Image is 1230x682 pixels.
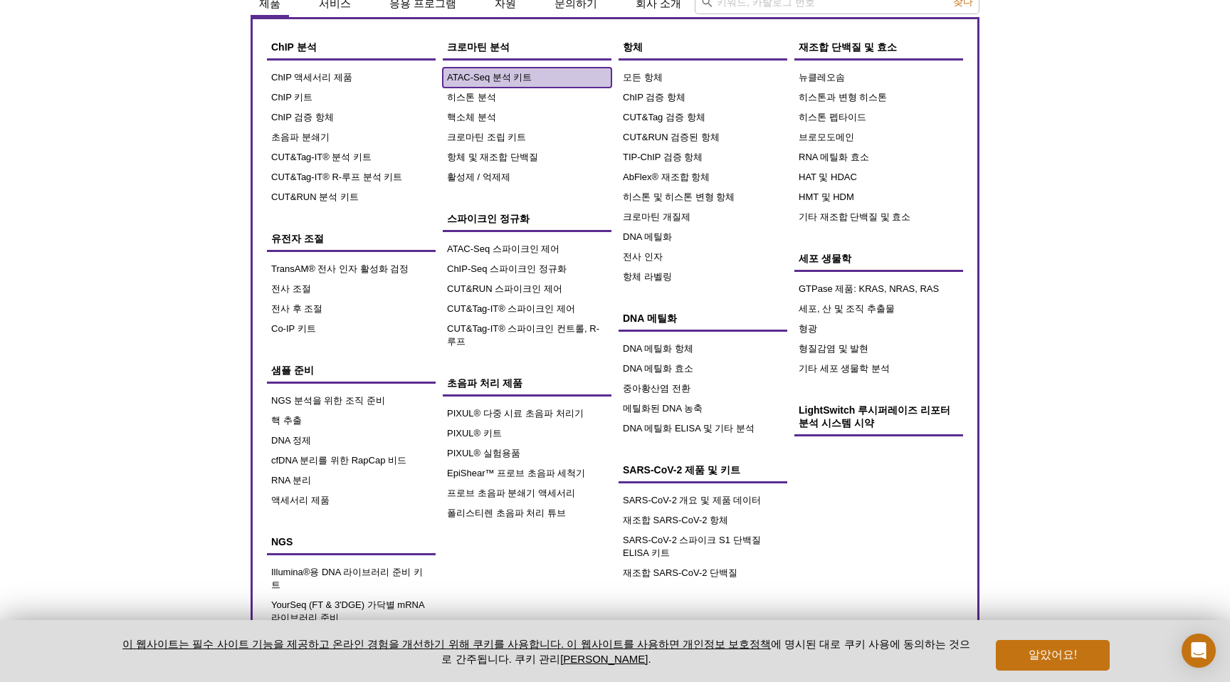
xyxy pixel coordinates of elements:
[443,167,611,187] a: 활성제 / 억제제
[619,167,787,187] a: AbFlex® 재조합 항체
[271,364,314,376] font: 샘플 준비
[623,211,690,222] font: 크로마틴 개질제
[619,419,787,439] a: DNA 메틸화 ELISA 및 기타 분석
[794,187,963,207] a: HMT 및 HDM
[799,363,890,374] font: 기타 세포 생물학 분석
[443,259,611,279] a: ChIP-Seq 스파이크인 정규화
[271,92,312,103] font: ChIP 키트
[271,233,324,244] font: 유전자 조절
[799,211,910,222] font: 기타 재조합 단백질 및 효소
[443,404,611,424] a: PIXUL® 다중 시료 초음파 처리기
[271,303,322,314] font: 전사 후 조절
[443,88,611,107] a: 히스톤 분석
[267,528,436,555] a: NGS
[447,508,566,518] font: 폴리스티렌 초음파 처리 튜브
[619,359,787,379] a: DNA 메틸화 효소
[623,41,643,53] font: 항체
[443,68,611,88] a: ATAC-Seq 분석 키트
[623,72,663,83] font: 모든 항체
[619,207,787,227] a: 크로마틴 개질제
[623,363,693,374] font: DNA 메틸화 효소
[447,468,585,478] font: EpiShear™ 프로브 초음파 세척기
[619,33,787,61] a: 항체
[443,299,611,319] a: CUT&Tag-IT® 스파이크인 제어
[1182,634,1216,668] div: Open Intercom Messenger
[447,41,510,53] font: 크로마틴 분석
[443,369,611,397] a: 초음파 처리 제품
[799,283,939,294] font: GTPase 제품: KRAS, NRAS, RAS
[619,88,787,107] a: ChIP 검증 항체
[996,640,1110,671] button: 알았어요!
[623,567,737,578] font: 재조합 SARS-CoV-2 단백질
[271,192,359,202] font: CUT&RUN 분석 키트
[271,263,409,274] font: TransAM® 전사 인자 활성화 검정
[447,112,496,122] font: 핵소체 분석
[619,510,787,530] a: 재조합 SARS-CoV-2 항체
[447,377,522,389] font: 초음파 처리 제품
[794,107,963,127] a: 히스톤 펩타이드
[799,404,950,429] font: LightSwitch 루시퍼레이즈 리포터 분석 시스템 시약
[443,239,611,259] a: ATAC-Seq 스파이크인 제어
[623,132,720,142] font: CUT&RUN 검증된 항체
[443,205,611,232] a: 스파이크인 정규화
[443,444,611,463] a: PIXUL® 실험용품
[794,279,963,299] a: GTPase 제품: KRAS, NRAS, RAS
[799,92,887,103] font: 히스톤과 변형 히스톤
[619,68,787,88] a: 모든 항체
[619,339,787,359] a: DNA 메틸화 항체
[619,227,787,247] a: DNA 메틸화
[267,562,436,595] a: Illumina®용 DNA 라이브러리 준비 키트
[799,72,845,83] font: 뉴클레오솜
[122,638,771,650] a: 이 웹사이트는 필수 사이트 기능을 제공하고 온라인 경험을 개선하기 위해 쿠키를 사용합니다. 이 웹사이트를 사용하면 개인정보 보호정책
[623,535,761,558] font: SARS-CoV-2 스파이크 S1 단백질 ELISA 키트
[794,147,963,167] a: RNA 메틸화 효소
[267,357,436,384] a: 샘플 준비
[267,595,436,628] a: YourSeq (FT & 3'DGE) 가닥별 mRNA 라이브러리 준비
[619,456,787,483] a: SARS-CoV-2 제품 및 키트
[623,251,663,262] font: 전사 인자
[271,536,293,547] font: NGS
[443,503,611,523] a: 폴리스티렌 초음파 처리 튜브
[447,283,562,294] font: CUT&RUN 스파이크인 제어
[794,397,963,436] a: LightSwitch 루시퍼레이즈 리포터 분석 시스템 시약
[619,127,787,147] a: CUT&RUN 검증된 항체
[271,41,317,53] font: ChIP 분석
[794,245,963,272] a: 세포 생물학
[619,563,787,583] a: 재조합 SARS-CoV-2 단백질
[509,653,561,665] font: . 쿠키 관리
[271,323,316,334] font: Co-IP 키트
[271,567,423,590] font: Illumina®용 DNA 라이브러리 준비 키트
[443,279,611,299] a: CUT&RUN 스파이크인 제어
[799,41,897,53] font: 재조합 단백질 및 효소
[799,152,869,162] font: RNA 메틸화 효소
[619,187,787,207] a: 히스톤 및 히스톤 변형 항체
[271,112,334,122] font: ChIP 검증 항체
[794,319,963,339] a: 형광
[619,267,787,287] a: 항체 라벨링
[443,424,611,444] a: PIXUL® 키트
[267,259,436,279] a: TransAM® 전사 인자 활성화 검정
[560,653,648,665] button: [PERSON_NAME]
[267,431,436,451] a: DNA 정제
[619,305,787,332] a: DNA 메틸화
[267,147,436,167] a: CUT&Tag-IT® 분석 키트
[794,339,963,359] a: 형질감염 및 발현
[443,463,611,483] a: EpiShear™ 프로브 초음파 세척기
[799,192,854,202] font: HMT 및 HDM
[267,127,436,147] a: 초음파 분쇄기
[799,132,854,142] font: 브로모도메인
[447,323,599,347] font: CUT&Tag-IT® 스파이크인 컨트롤, R-루프
[619,490,787,510] a: SARS-CoV-2 개요 및 제품 데이터
[447,428,502,439] font: PIXUL® 키트
[619,379,787,399] a: 중아황산염 전환
[443,33,611,61] a: 크로마틴 분석
[267,187,436,207] a: CUT&RUN 분석 키트
[267,33,436,61] a: ChIP 분석
[271,455,406,466] font: cfDNA 분리를 위한 RapCap 비드
[799,303,895,314] font: 세포, 산 및 조직 추출물
[623,231,672,242] font: DNA 메틸화
[443,147,611,167] a: 항체 및 재조합 단백질
[447,132,526,142] font: 크로마틴 조립 키트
